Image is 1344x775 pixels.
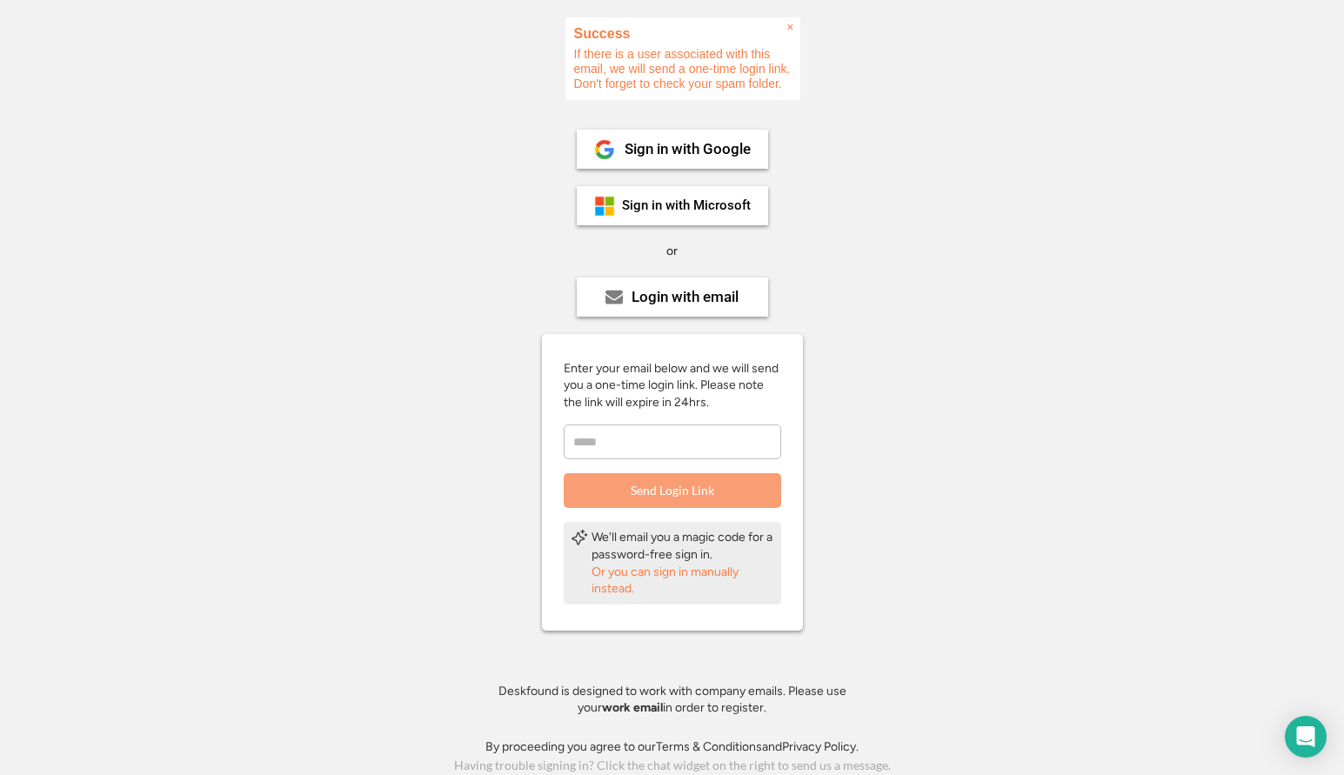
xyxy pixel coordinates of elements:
strong: work email [602,700,663,715]
a: Privacy Policy. [782,739,859,754]
div: Open Intercom Messenger [1285,716,1327,758]
img: 1024px-Google__G__Logo.svg.png [594,139,615,160]
div: Enter your email below and we will send you a one-time login link. Please note the link will expi... [564,360,781,411]
div: By proceeding you agree to our and [485,738,859,756]
div: Or you can sign in manually instead. [592,564,774,598]
div: We'll email you a magic code for a password-free sign in. [592,529,774,563]
img: ms-symbollockup_mssymbol_19.png [594,196,615,217]
div: or [666,243,678,260]
div: Sign in with Microsoft [622,199,751,212]
button: Send Login Link [564,473,781,508]
h2: Success [574,26,792,41]
div: If there is a user associated with this email, we will send a one-time login link. Don't forget t... [565,17,800,100]
div: Deskfound is designed to work with company emails. Please use your in order to register. [477,683,868,717]
div: Login with email [632,290,739,304]
a: Terms & Conditions [656,739,762,754]
span: × [786,20,793,35]
div: Sign in with Google [625,142,751,157]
